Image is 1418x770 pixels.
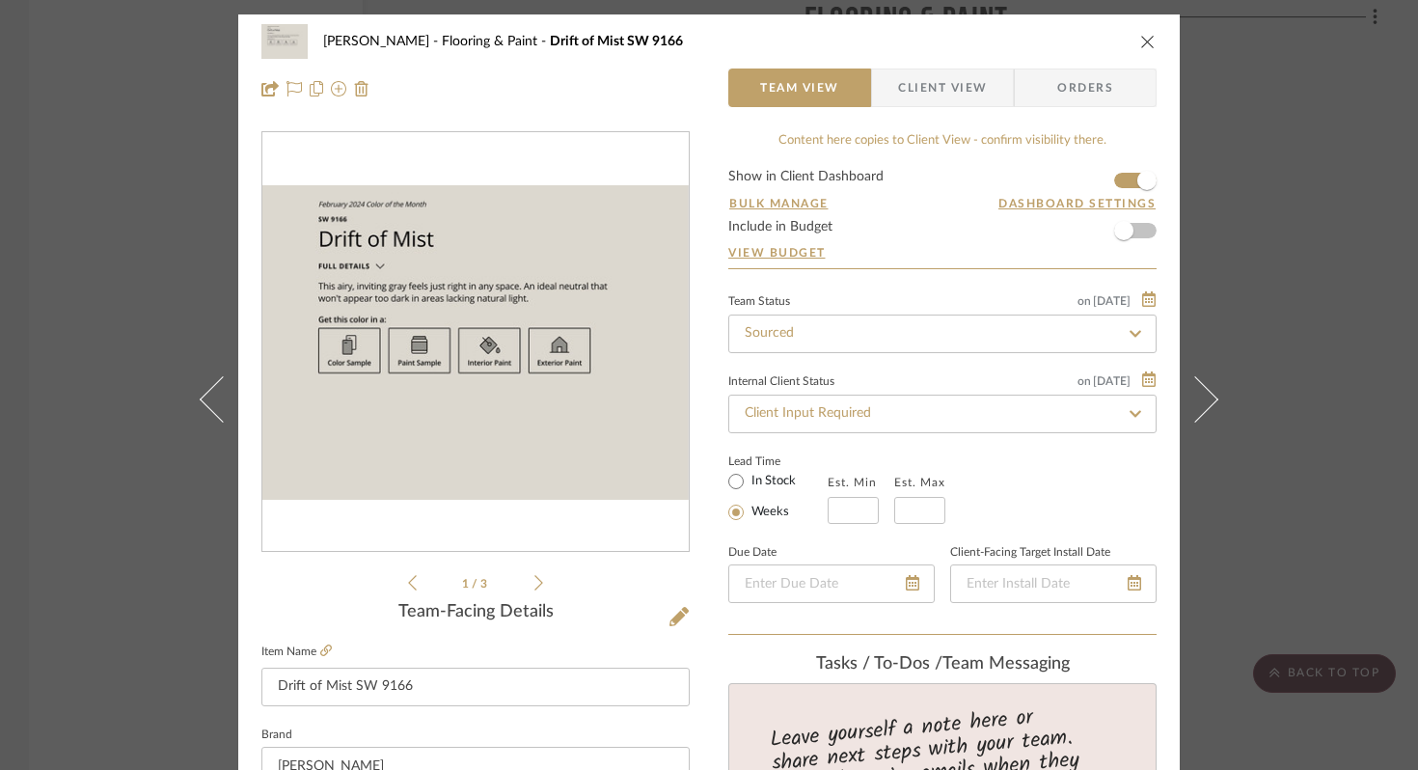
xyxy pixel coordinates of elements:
[748,504,789,521] label: Weeks
[728,245,1157,261] a: View Budget
[261,668,690,706] input: Enter Item Name
[816,655,942,673] span: Tasks / To-Dos /
[261,644,332,660] label: Item Name
[898,69,987,107] span: Client View
[728,470,828,524] mat-radio-group: Select item type
[728,297,790,307] div: Team Status
[1091,294,1132,308] span: [DATE]
[728,131,1157,151] div: Content here copies to Client View - confirm visibility there.
[728,395,1157,433] input: Type to Search…
[1139,33,1157,50] button: close
[760,69,839,107] span: Team View
[262,185,689,500] img: 07ca4761-274d-49cb-b45b-84011948a1e2_436x436.jpg
[728,548,777,558] label: Due Date
[997,195,1157,212] button: Dashboard Settings
[261,730,292,740] label: Brand
[354,81,369,96] img: Remove from project
[550,35,683,48] span: Drift of Mist SW 9166
[262,185,689,500] div: 0
[1091,374,1132,388] span: [DATE]
[728,195,830,212] button: Bulk Manage
[748,473,796,490] label: In Stock
[950,548,1110,558] label: Client-Facing Target Install Date
[728,315,1157,353] input: Type to Search…
[261,602,690,623] div: Team-Facing Details
[728,453,828,470] label: Lead Time
[472,578,480,590] span: /
[1036,69,1134,107] span: Orders
[480,578,490,590] span: 3
[728,564,935,603] input: Enter Due Date
[950,564,1157,603] input: Enter Install Date
[462,578,472,590] span: 1
[728,654,1157,675] div: team Messaging
[894,476,945,489] label: Est. Max
[323,35,442,48] span: [PERSON_NAME]
[1077,375,1091,387] span: on
[828,476,877,489] label: Est. Min
[442,35,550,48] span: Flooring & Paint
[728,377,834,387] div: Internal Client Status
[261,22,308,61] img: 07ca4761-274d-49cb-b45b-84011948a1e2_48x40.jpg
[1077,295,1091,307] span: on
